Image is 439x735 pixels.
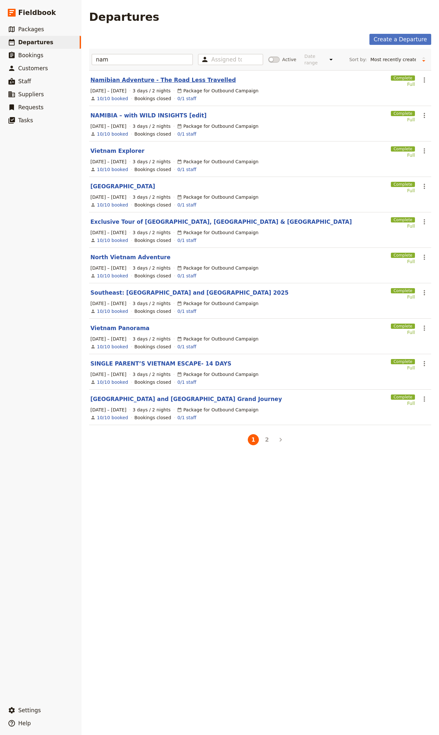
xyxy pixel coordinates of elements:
[133,229,171,236] span: 3 days / 2 nights
[134,308,171,314] div: Bookings closed
[178,95,196,102] a: 0/1 staff
[92,54,193,65] input: Type to filter
[261,434,273,445] button: 2
[90,289,288,297] a: Southeast: [GEOGRAPHIC_DATA] and [GEOGRAPHIC_DATA] 2025
[18,720,31,727] span: Help
[97,237,128,244] a: View the bookings for this departure
[134,202,171,208] div: Bookings closed
[391,146,415,152] span: Complete
[391,75,415,81] span: Complete
[349,56,367,63] span: Sort by:
[90,360,232,367] a: SINGLE PARENT’S VIETNAM ESCAPE- 14 DAYS
[18,52,43,59] span: Bookings
[282,56,296,63] span: Active
[391,359,415,364] span: Complete
[367,55,419,64] select: Sort by:
[89,10,159,23] h1: Departures
[90,300,126,307] span: [DATE] – [DATE]
[391,253,415,258] span: Complete
[419,216,430,227] button: Actions
[18,39,53,46] span: Departures
[391,394,415,400] span: Complete
[90,123,126,129] span: [DATE] – [DATE]
[391,182,415,187] span: Complete
[97,308,128,314] a: View the bookings for this departure
[391,223,415,229] div: Full
[90,112,206,119] a: NAMIBIA – with WILD INSIGHTS [edit]
[134,273,171,279] div: Bookings closed
[18,8,56,18] span: Fieldbook
[97,414,128,421] a: View the bookings for this departure
[419,252,430,263] button: Actions
[178,308,196,314] a: 0/1 staff
[18,91,44,98] span: Suppliers
[18,26,44,33] span: Packages
[90,218,352,226] a: Exclusive Tour of [GEOGRAPHIC_DATA], [GEOGRAPHIC_DATA] & [GEOGRAPHIC_DATA]
[177,300,259,307] div: Package for Outbound Campaign
[391,217,415,222] span: Complete
[97,379,128,385] a: View the bookings for this departure
[97,95,128,102] a: View the bookings for this departure
[90,76,236,84] a: Namibian Adventure - The Road Less Travelled
[97,166,128,173] a: View the bookings for this departure
[90,324,150,332] a: Vietnam Panorama
[90,371,126,378] span: [DATE] – [DATE]
[178,379,196,385] a: 0/1 staff
[178,237,196,244] a: 0/1 staff
[178,166,196,173] a: 0/1 staff
[391,81,415,87] div: Full
[177,229,259,236] div: Package for Outbound Campaign
[90,407,126,413] span: [DATE] – [DATE]
[90,395,282,403] a: [GEOGRAPHIC_DATA] and [GEOGRAPHIC_DATA] Grand Journey
[177,265,259,271] div: Package for Outbound Campaign
[134,343,171,350] div: Bookings closed
[391,152,415,158] div: Full
[18,78,31,85] span: Staff
[133,336,171,342] span: 3 days / 2 nights
[391,288,415,293] span: Complete
[133,194,171,200] span: 3 days / 2 nights
[18,117,33,124] span: Tasks
[90,194,126,200] span: [DATE] – [DATE]
[391,187,415,194] div: Full
[248,434,259,445] button: 1
[90,182,155,190] a: [GEOGRAPHIC_DATA]
[233,433,287,447] ul: Pagination
[391,111,415,116] span: Complete
[90,87,126,94] span: [DATE] – [DATE]
[90,147,144,155] a: Vietnam Explorer
[133,407,171,413] span: 3 days / 2 nights
[178,414,196,421] a: 0/1 staff
[391,329,415,336] div: Full
[133,300,171,307] span: 3 days / 2 nights
[134,414,171,421] div: Bookings closed
[177,87,259,94] div: Package for Outbound Campaign
[90,336,126,342] span: [DATE] – [DATE]
[419,358,430,369] button: Actions
[419,145,430,156] button: Actions
[18,65,48,72] span: Customers
[133,371,171,378] span: 3 days / 2 nights
[177,336,259,342] div: Package for Outbound Campaign
[177,371,259,378] div: Package for Outbound Campaign
[177,158,259,165] div: Package for Outbound Campaign
[391,365,415,371] div: Full
[419,287,430,298] button: Actions
[178,273,196,279] a: 0/1 staff
[275,434,286,445] button: Next
[90,265,126,271] span: [DATE] – [DATE]
[419,74,430,86] button: Actions
[419,110,430,121] button: Actions
[133,123,171,129] span: 3 days / 2 nights
[419,55,429,64] button: Change sort direction
[134,131,171,137] div: Bookings closed
[133,265,171,271] span: 3 days / 2 nights
[133,87,171,94] span: 3 days / 2 nights
[134,166,171,173] div: Bookings closed
[90,229,126,236] span: [DATE] – [DATE]
[178,131,196,137] a: 0/1 staff
[97,343,128,350] a: View the bookings for this departure
[177,194,259,200] div: Package for Outbound Campaign
[90,158,126,165] span: [DATE] – [DATE]
[97,131,128,137] a: View the bookings for this departure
